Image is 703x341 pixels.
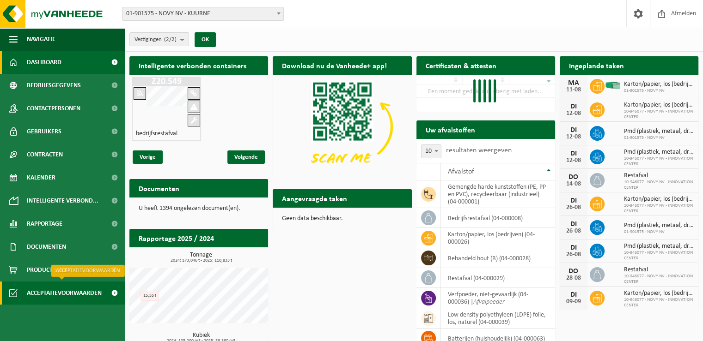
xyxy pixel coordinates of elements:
span: 10-946077 - NOVY NV - INNOVATION CENTER [624,203,694,214]
h2: Rapportage 2025 / 2024 [129,229,223,247]
h2: Documenten [129,179,189,197]
div: 09-09 [564,299,583,305]
span: Rapportage [27,212,62,235]
span: Intelligente verbond... [27,189,98,212]
span: Contactpersonen [27,97,80,120]
span: Kalender [27,166,55,189]
span: 10-946077 - NOVY NV - INNOVATION CENTER [624,179,694,191]
span: Acceptatievoorwaarden [27,281,102,305]
i: Afvalpoeder [473,299,505,305]
span: 01-901575 - NOVY NV [624,88,694,94]
div: 26-08 [564,228,583,234]
span: 01-901575 - NOVY NV - KUURNE [122,7,284,21]
td: gemengde harde kunststoffen (PE, PP en PVC), recycleerbaar (industrieel) (04-000001) [441,180,555,208]
h3: Tonnage [134,252,268,263]
span: 10-946077 - NOVY NV - INNOVATION CENTER [624,274,694,285]
div: 12-08 [564,134,583,140]
h2: Certificaten & attesten [416,56,506,74]
button: Vestigingen(2/2) [129,32,189,46]
h2: Download nu de Vanheede+ app! [273,56,396,74]
span: Pmd (plastiek, metaal, drankkartons) (bedrijven) [624,243,694,250]
count: (2/2) [164,36,177,42]
h2: Aangevraagde taken [273,189,356,207]
span: Restafval [624,266,694,274]
p: Geen data beschikbaar. [282,215,402,222]
span: 01-901575 - NOVY NV - KUURNE [122,7,283,20]
span: Product Shop [27,258,69,281]
span: Gebruikers [27,120,61,143]
td: karton/papier, los (bedrijven) (04-000026) [441,228,555,248]
span: Volgende [227,150,265,164]
div: 28-08 [564,275,583,281]
div: DI [564,126,583,134]
span: 10 [422,145,441,158]
h2: Ingeplande taken [560,56,633,74]
td: low density polyethyleen (LDPE) folie, los, naturel (04-000039) [441,308,555,329]
h2: Intelligente verbonden containers [129,56,268,74]
div: DO [564,268,583,275]
div: DI [564,291,583,299]
span: Bedrijfsgegevens [27,74,81,97]
span: Restafval [624,172,694,179]
span: Vestigingen [134,33,177,47]
h2: Uw afvalstoffen [416,120,484,138]
div: DI [564,197,583,204]
div: 12-08 [564,157,583,164]
a: Bekijk rapportage [199,247,267,265]
span: Pmd (plastiek, metaal, drankkartons) (bedrijven) [624,222,694,229]
div: DO [564,173,583,181]
span: Karton/papier, los (bedrijven) [624,81,694,88]
span: 2024: 173,046 t - 2025: 110,833 t [134,258,268,263]
td: behandeld hout (B) (04-000028) [441,248,555,268]
td: verfpoeder, niet-gevaarlijk (04-000036) | [441,288,555,308]
div: DI [564,221,583,228]
span: Navigatie [27,28,55,51]
div: 14-08 [564,181,583,187]
span: Pmd (plastiek, metaal, drankkartons) (bedrijven) [624,128,694,135]
label: resultaten weergeven [446,147,512,154]
span: Afvalstof [448,168,474,175]
span: Documenten [27,235,66,258]
td: bedrijfsrestafval (04-000008) [441,208,555,228]
span: Karton/papier, los (bedrijven) [624,102,694,109]
div: 26-08 [564,204,583,211]
div: MA [564,79,583,87]
span: Vorige [133,150,163,164]
div: DI [564,244,583,251]
h4: bedrijfsrestafval [136,131,177,137]
span: 10-946077 - NOVY NV - INNOVATION CENTER [624,297,694,308]
div: 11-08 [564,87,583,93]
p: U heeft 1394 ongelezen document(en). [139,205,259,212]
span: 01-901575 - NOVY NV [624,229,694,235]
span: Karton/papier, los (bedrijven) [624,290,694,297]
h1: Z20.549 [134,77,199,86]
img: Download de VHEPlus App [273,75,411,179]
span: Karton/papier, los (bedrijven) [624,196,694,203]
span: Pmd (plastiek, metaal, drankkartons) (bedrijven) [624,149,694,156]
div: DI [564,103,583,110]
span: 01-901575 - NOVY NV [624,135,694,141]
span: 10-946077 - NOVY NV - INNOVATION CENTER [624,156,694,167]
span: 10-946077 - NOVY NV - INNOVATION CENTER [624,250,694,261]
div: 15,55 t [141,291,159,301]
span: 10-946077 - NOVY NV - INNOVATION CENTER [624,109,694,120]
td: restafval (04-000029) [441,268,555,288]
span: Dashboard [27,51,61,74]
img: HK-XP-30-GN-00 [605,81,620,90]
div: DI [564,150,583,157]
span: Contracten [27,143,63,166]
button: OK [195,32,216,47]
div: 12-08 [564,110,583,117]
div: 26-08 [564,251,583,258]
